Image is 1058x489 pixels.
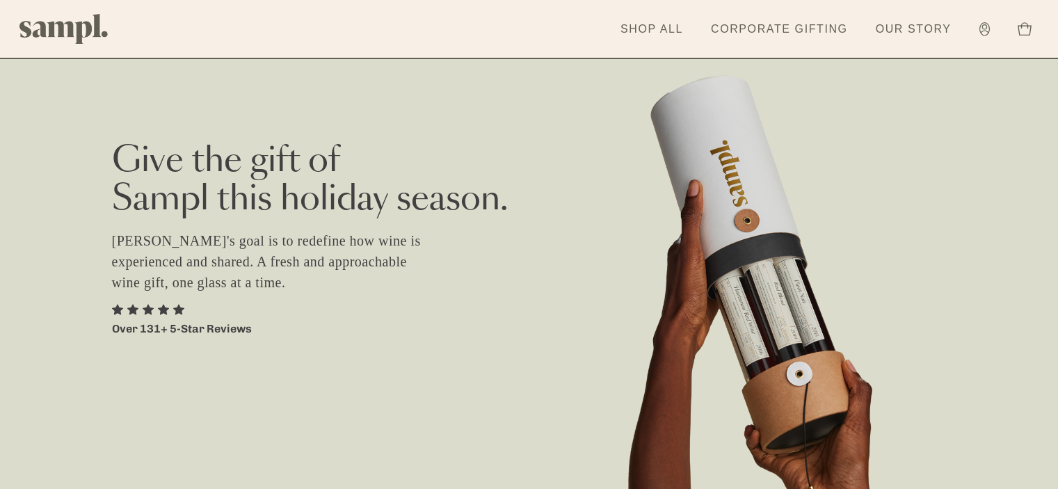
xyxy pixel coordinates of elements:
a: Our Story [869,14,959,45]
a: Corporate Gifting [704,14,855,45]
p: [PERSON_NAME]'s goal is to redefine how wine is experienced and shared. A fresh and approachable ... [112,230,439,293]
h2: Give the gift of Sampl this holiday season. [112,143,947,219]
a: Shop All [614,14,690,45]
p: Over 131+ 5-Star Reviews [112,321,252,337]
img: Sampl logo [19,14,109,44]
